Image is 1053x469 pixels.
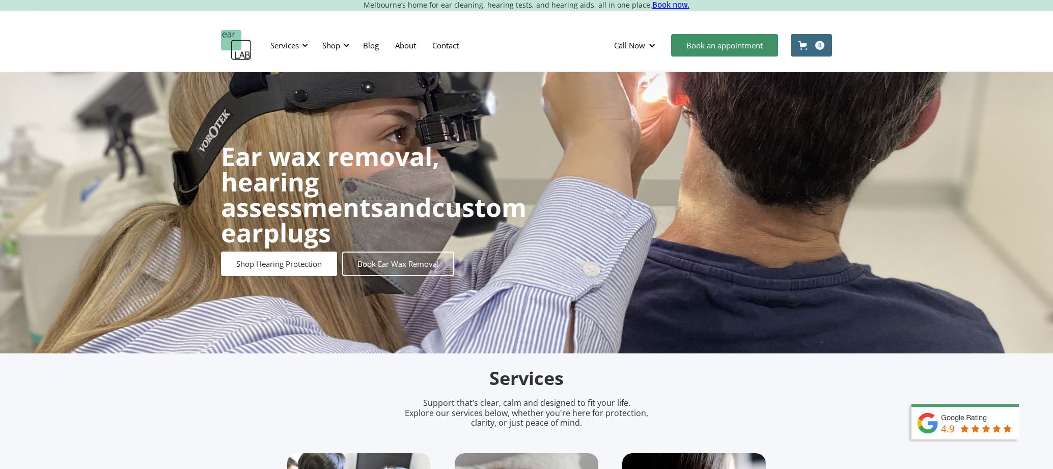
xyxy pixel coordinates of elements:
[316,30,352,61] div: Shop
[221,252,337,276] a: Shop Hearing Protection
[355,31,387,60] a: Blog
[270,40,299,50] div: Services
[322,40,340,50] div: Shop
[221,139,439,225] strong: Ear wax removal, hearing assessments
[264,30,311,61] div: Services
[671,34,778,57] a: Book an appointment
[387,31,424,60] a: About
[392,398,661,428] p: Support that’s clear, calm and designed to fit your life. Explore our services below, whether you...
[342,252,454,276] a: Book Ear Wax Removal
[606,30,666,61] div: Call Now
[221,190,526,250] strong: custom earplugs
[815,41,824,50] div: 0
[221,30,252,61] a: home
[791,34,832,57] a: Open cart
[424,31,467,60] a: Contact
[287,367,766,391] h2: Services
[221,144,526,245] h1: and
[614,40,645,50] div: Call Now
